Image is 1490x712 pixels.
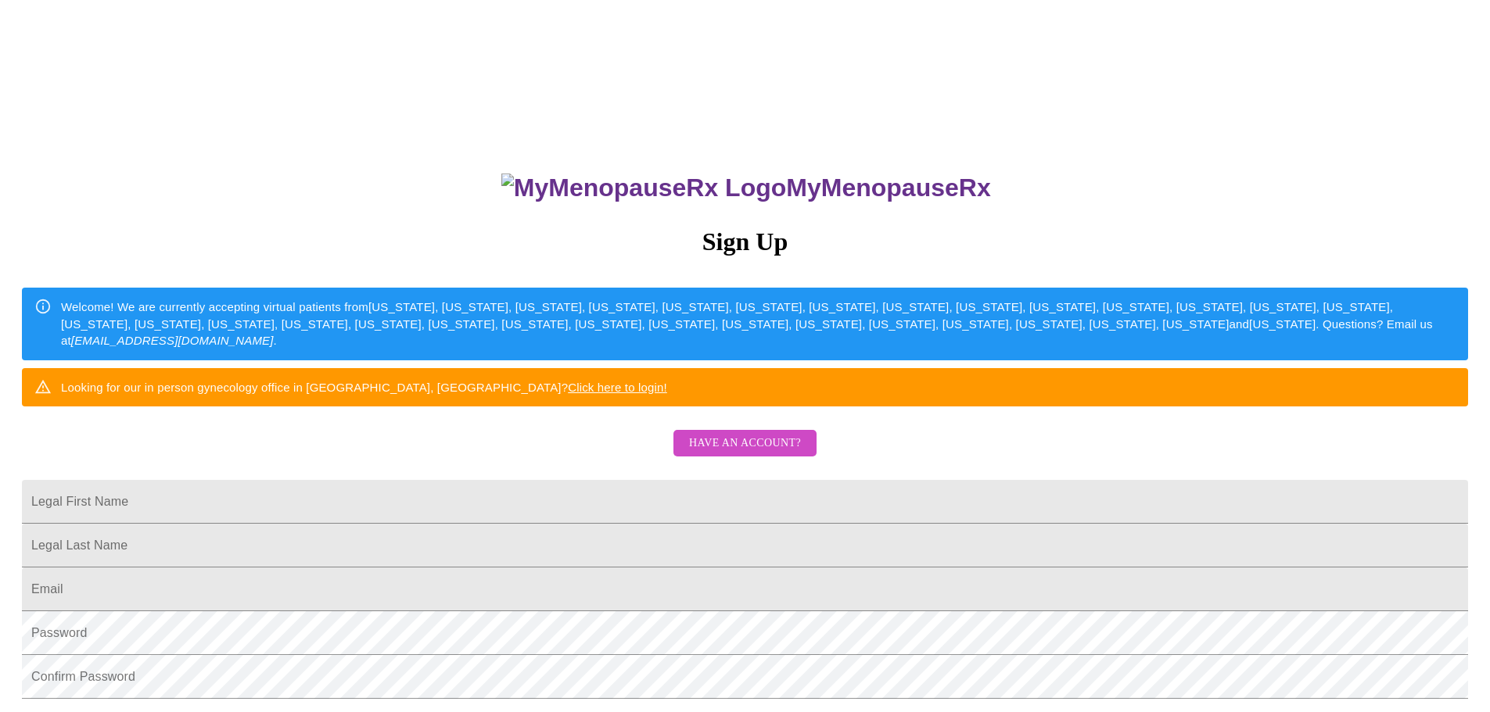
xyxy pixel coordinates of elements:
div: Welcome! We are currently accepting virtual patients from [US_STATE], [US_STATE], [US_STATE], [US... [61,292,1456,355]
h3: Sign Up [22,227,1468,256]
a: Have an account? [670,447,820,460]
img: MyMenopauseRx Logo [501,174,786,202]
button: Have an account? [673,430,817,457]
span: Have an account? [689,434,801,453]
div: Looking for our in person gynecology office in [GEOGRAPHIC_DATA], [GEOGRAPHIC_DATA]? [61,373,667,402]
a: Click here to login! [568,381,667,394]
h3: MyMenopauseRx [24,174,1469,202]
em: [EMAIL_ADDRESS][DOMAIN_NAME] [71,334,274,347]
